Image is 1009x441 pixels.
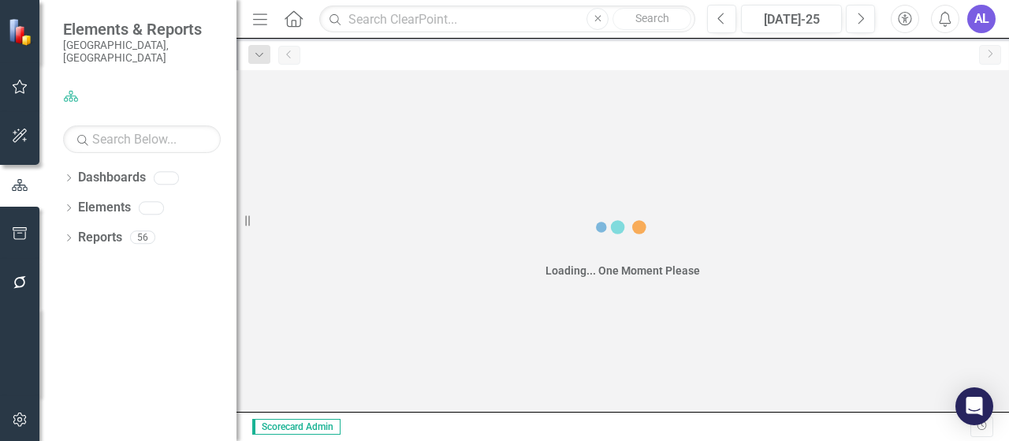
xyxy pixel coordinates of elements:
input: Search ClearPoint... [319,6,695,33]
span: Search [635,12,669,24]
img: ClearPoint Strategy [8,18,35,46]
div: 56 [130,231,155,245]
div: Open Intercom Messenger [955,387,993,425]
a: Dashboards [78,169,146,187]
small: [GEOGRAPHIC_DATA], [GEOGRAPHIC_DATA] [63,39,221,65]
div: Loading... One Moment Please [545,263,700,278]
span: Elements & Reports [63,20,221,39]
button: AL [967,5,996,33]
input: Search Below... [63,125,221,153]
a: Reports [78,229,122,247]
a: Elements [78,199,131,217]
div: [DATE]-25 [747,10,836,29]
button: Search [612,8,691,30]
button: [DATE]-25 [741,5,842,33]
span: Scorecard Admin [252,419,341,435]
